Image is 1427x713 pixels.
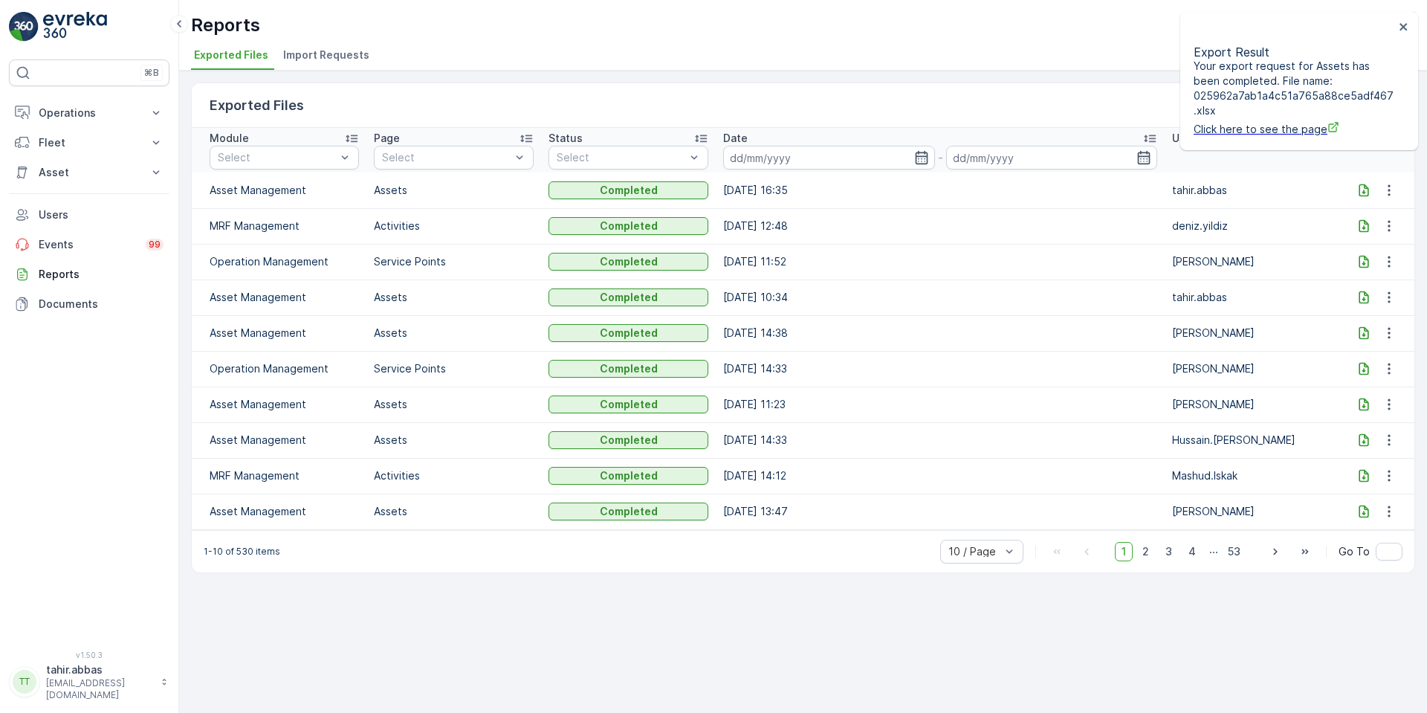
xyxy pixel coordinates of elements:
button: Completed [549,288,708,306]
p: [EMAIL_ADDRESS][DOMAIN_NAME] [46,677,153,701]
td: [DATE] 16:35 [716,172,1164,208]
span: 2 [1136,542,1156,561]
p: Module [210,131,249,146]
p: ⌘B [144,67,159,79]
p: Completed [600,254,658,269]
p: User [1172,131,1196,146]
p: Asset Management [210,183,359,198]
button: Fleet [9,128,169,158]
a: Reports [9,259,169,289]
p: Select [382,150,511,165]
p: Mashud.Iskak [1172,468,1332,483]
p: deniz.yildiz [1172,219,1332,233]
span: Import Requests [283,48,369,62]
p: 1-10 of 530 items [204,546,280,558]
span: 3 [1159,542,1179,561]
p: tahir.abbas [1172,183,1332,198]
button: Asset [9,158,169,187]
p: [PERSON_NAME] [1172,254,1332,269]
button: Completed [549,503,708,520]
button: TTtahir.abbas[EMAIL_ADDRESS][DOMAIN_NAME] [9,662,169,701]
p: Assets [374,326,534,341]
p: Completed [600,361,658,376]
span: 1 [1115,542,1133,561]
p: Operation Management [210,361,359,376]
td: [DATE] 14:12 [716,458,1164,494]
p: 99 [149,239,161,251]
p: Assets [374,397,534,412]
td: [DATE] 11:52 [716,244,1164,280]
button: Completed [549,324,708,342]
p: Assets [374,183,534,198]
a: Click here to see the page [1194,121,1394,137]
button: Completed [549,467,708,485]
p: Activities [374,468,534,483]
p: Completed [600,219,658,233]
span: Exported Files [194,48,268,62]
button: Completed [549,181,708,199]
p: Select [218,150,336,165]
p: Completed [600,326,658,341]
td: [DATE] 14:33 [716,422,1164,458]
p: tahir.abbas [1172,290,1332,305]
p: Service Points [374,361,534,376]
span: 53 [1221,542,1247,561]
button: close [1399,21,1409,35]
p: Operation Management [210,254,359,269]
p: Events [39,237,137,252]
p: Users [39,207,164,222]
button: Completed [549,396,708,413]
button: Completed [549,360,708,378]
p: Status [549,131,583,146]
div: TT [13,670,36,694]
p: Asset Management [210,504,359,519]
p: Select [557,150,685,165]
input: dd/mm/yyyy [723,146,934,170]
p: Your export request for Assets has been completed. File name: 025962a7ab1a4c51a765a88ce5adf467.xlsx [1194,59,1394,118]
p: Assets [374,504,534,519]
span: 4 [1182,542,1203,561]
p: Exported Files [210,95,304,116]
p: Asset Management [210,397,359,412]
td: [DATE] 14:38 [716,315,1164,351]
p: Assets [374,290,534,305]
p: Asset [39,165,140,180]
p: Asset Management [210,290,359,305]
a: Users [9,200,169,230]
p: [PERSON_NAME] [1172,326,1332,341]
td: [DATE] 10:34 [716,280,1164,315]
p: MRF Management [210,468,359,483]
p: Completed [600,397,658,412]
button: Operations [9,98,169,128]
button: Completed [549,431,708,449]
td: [DATE] 13:47 [716,494,1164,529]
p: Activities [374,219,534,233]
p: Completed [600,433,658,448]
p: Completed [600,183,658,198]
p: Completed [600,290,658,305]
button: Completed [549,217,708,235]
p: ... [1209,542,1218,561]
p: Reports [39,267,164,282]
p: Asset Management [210,326,359,341]
p: Asset Management [210,433,359,448]
p: Documents [39,297,164,312]
p: MRF Management [210,219,359,233]
span: v 1.50.3 [9,651,169,659]
input: dd/mm/yyyy [946,146,1157,170]
p: Completed [600,468,658,483]
p: Export Result [1194,45,1394,59]
span: Go To [1339,544,1370,559]
p: Reports [191,13,260,37]
p: Assets [374,433,534,448]
button: Completed [549,253,708,271]
p: Service Points [374,254,534,269]
a: Events99 [9,230,169,259]
td: [DATE] 14:33 [716,351,1164,387]
p: Hussain.[PERSON_NAME] [1172,433,1332,448]
p: Fleet [39,135,140,150]
p: Page [374,131,400,146]
img: logo [9,12,39,42]
p: [PERSON_NAME] [1172,361,1332,376]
